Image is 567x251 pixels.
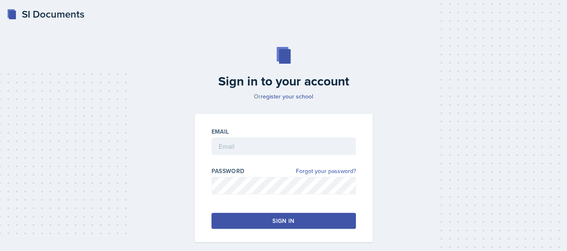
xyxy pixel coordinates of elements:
[296,167,356,176] a: Forgot your password?
[190,74,378,89] h2: Sign in to your account
[212,137,356,155] input: Email
[261,92,313,101] a: register your school
[212,167,245,175] label: Password
[212,127,229,136] label: Email
[7,7,84,22] a: SI Documents
[190,92,378,101] p: Or
[212,213,356,229] button: Sign in
[272,217,294,225] div: Sign in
